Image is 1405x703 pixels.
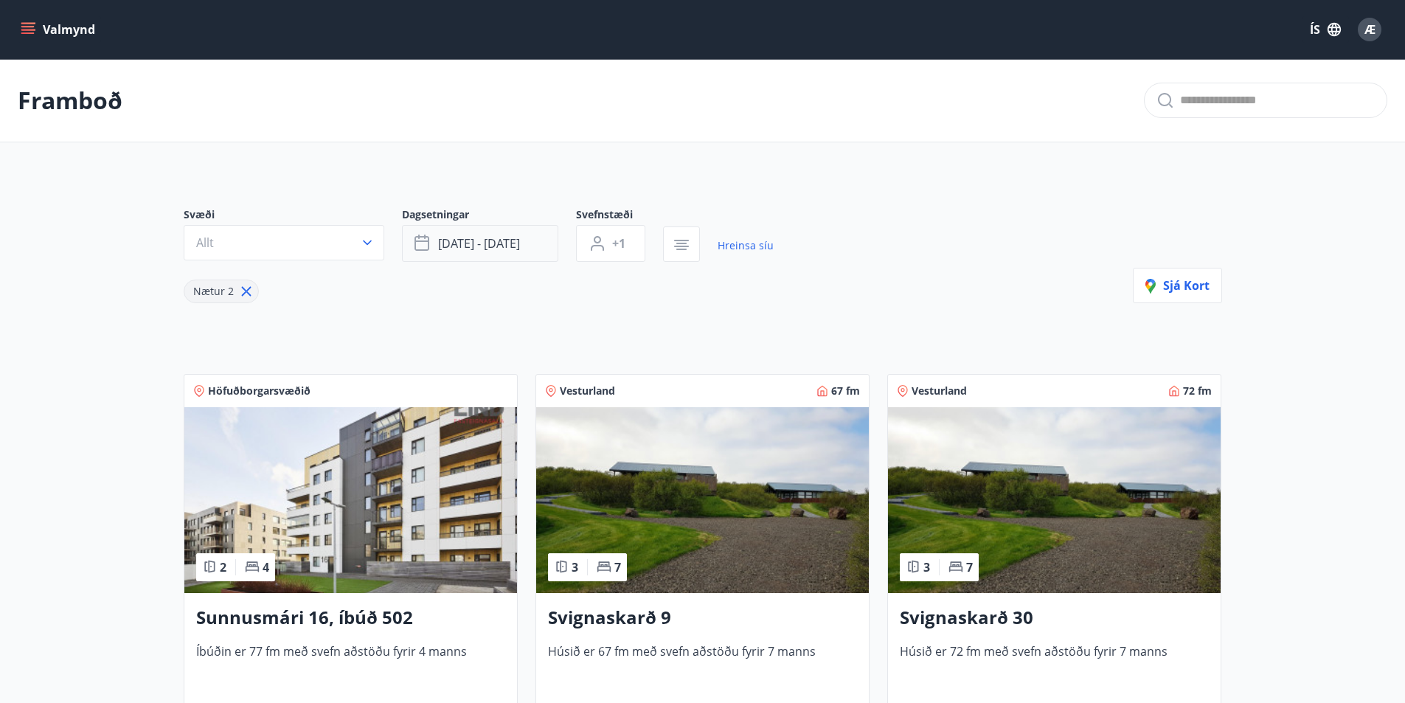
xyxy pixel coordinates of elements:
[184,225,384,260] button: Allt
[208,384,311,398] span: Höfuðborgarsvæðið
[572,559,578,575] span: 3
[900,605,1209,631] h3: Svignaskarð 30
[900,643,1209,692] span: Húsið er 72 fm með svefn aðstöðu fyrir 7 manns
[438,235,520,252] span: [DATE] - [DATE]
[718,229,774,262] a: Hreinsa síu
[548,643,857,692] span: Húsið er 67 fm með svefn aðstöðu fyrir 7 manns
[184,207,402,225] span: Svæði
[1145,277,1210,294] span: Sjá kort
[402,225,558,262] button: [DATE] - [DATE]
[1364,21,1375,38] span: Æ
[612,235,625,252] span: +1
[560,384,615,398] span: Vesturland
[536,407,869,593] img: Paella dish
[576,207,663,225] span: Svefnstæði
[576,225,645,262] button: +1
[548,605,857,631] h3: Svignaskarð 9
[18,84,122,117] p: Framboð
[1133,268,1222,303] button: Sjá kort
[220,559,226,575] span: 2
[196,235,214,251] span: Allt
[402,207,576,225] span: Dagsetningar
[614,559,621,575] span: 7
[193,284,234,298] span: Nætur 2
[831,384,860,398] span: 67 fm
[1302,16,1349,43] button: ÍS
[18,16,101,43] button: menu
[966,559,973,575] span: 7
[888,407,1221,593] img: Paella dish
[196,643,505,692] span: Íbúðin er 77 fm með svefn aðstöðu fyrir 4 manns
[263,559,269,575] span: 4
[1183,384,1212,398] span: 72 fm
[184,280,259,303] div: Nætur 2
[1352,12,1387,47] button: Æ
[912,384,967,398] span: Vesturland
[923,559,930,575] span: 3
[184,407,517,593] img: Paella dish
[196,605,505,631] h3: Sunnusmári 16, íbúð 502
